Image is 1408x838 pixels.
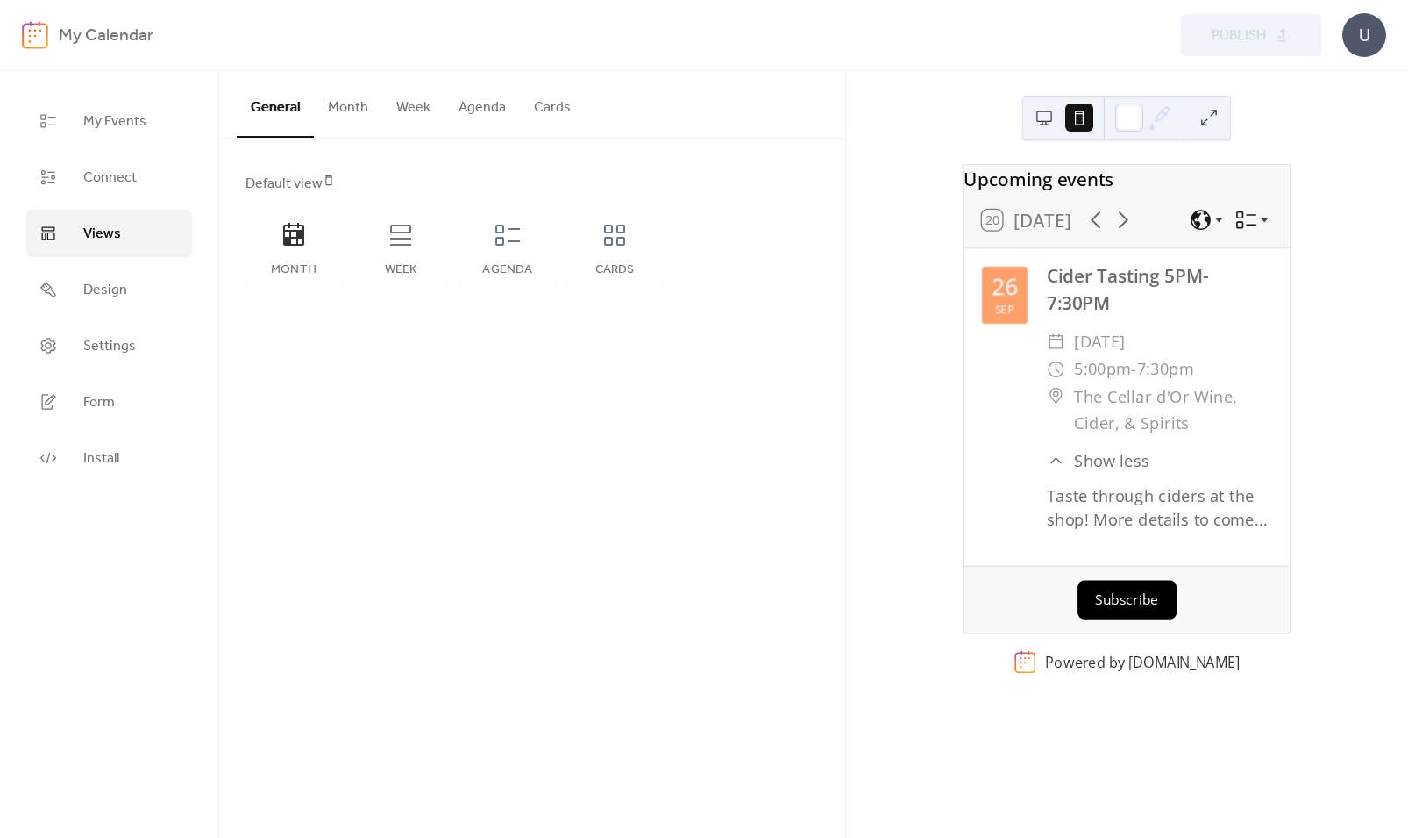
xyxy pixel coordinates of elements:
[1047,262,1271,317] div: Cider Tasting 5PM-7:30PM
[1342,13,1386,57] div: U
[1074,383,1271,437] span: The Cellar d'Or Wine, Cider, & Spirits
[59,19,153,53] b: My Calendar
[995,304,1014,315] div: Sep
[1074,328,1126,355] span: [DATE]
[1047,383,1065,410] div: ​
[992,276,1018,298] div: 26
[83,224,121,245] span: Views
[245,174,815,195] div: Default view
[1137,355,1194,383] span: 7:30pm
[26,266,192,313] a: Design
[83,280,127,301] span: Design
[382,71,444,136] button: Week
[26,210,192,257] a: Views
[520,71,585,136] button: Cards
[83,111,146,133] span: My Events
[444,71,520,136] button: Agenda
[477,263,538,277] div: Agenda
[26,378,192,426] a: Form
[1131,355,1137,383] span: -
[1045,653,1240,672] div: Powered by
[26,97,192,145] a: My Events
[1074,448,1149,472] span: Show less
[1047,328,1065,355] div: ​
[584,263,645,277] div: Cards
[1047,355,1065,383] div: ​
[1047,483,1271,532] div: Taste through ciders at the shop! More details to come...
[1047,448,1149,472] button: ​Show less
[1074,355,1131,383] span: 5:00pm
[22,21,48,49] img: logo
[964,165,1290,192] div: Upcoming events
[237,71,314,138] button: General
[26,434,192,482] a: Install
[1077,581,1177,620] button: Subscribe
[83,448,119,469] span: Install
[314,71,382,136] button: Month
[83,392,115,413] span: Form
[1047,448,1065,472] div: ​
[26,322,192,369] a: Settings
[263,263,324,277] div: Month
[1128,653,1240,672] a: [DOMAIN_NAME]
[370,263,431,277] div: Week
[83,336,136,357] span: Settings
[26,154,192,201] a: Connect
[83,168,137,189] span: Connect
